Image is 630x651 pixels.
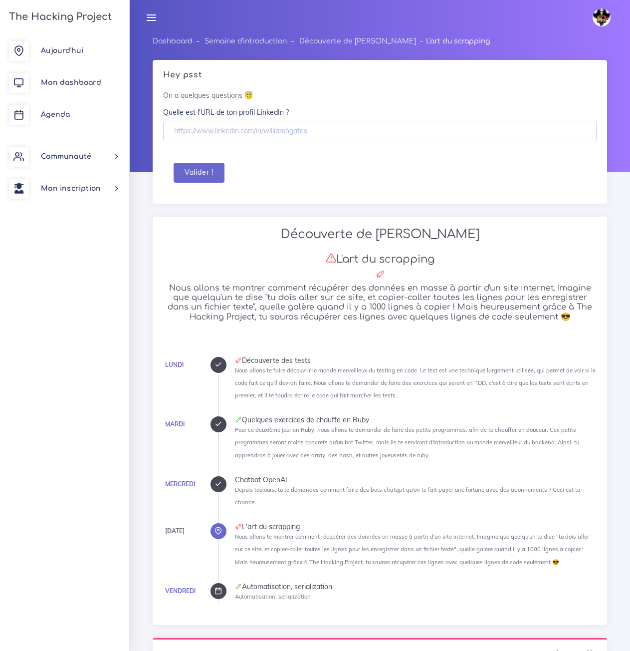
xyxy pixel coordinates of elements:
[174,163,224,183] button: Valider !
[235,583,597,590] div: Automatisation, serialization
[6,11,112,22] h3: The Hacking Project
[205,37,287,45] a: Semaine d'introduction
[235,476,597,483] div: Chatbot OpenAI
[299,37,416,45] a: Découverte de [PERSON_NAME]
[41,47,83,54] span: Aujourd'hui
[163,70,597,80] h5: Hey psst
[593,8,611,26] img: avatar
[165,526,185,537] div: [DATE]
[165,480,195,488] a: Mercredi
[165,587,196,595] a: Vendredi
[41,153,91,160] span: Communauté
[163,90,597,100] p: On a quelques questions 😇
[163,284,597,322] h5: Nous allons te montrer comment récupérer des données en masse à partir d'un site internet. Imagin...
[41,185,101,192] span: Mon inscription
[163,107,289,117] label: Quelle est l'URL de ton profil LinkedIn ?
[163,121,597,141] input: https://www.linkedin.com/in/williamhgates
[235,357,597,364] div: Découverte des tests
[165,420,185,428] a: Mardi
[235,416,597,423] div: Quelques exercices de chauffe en Ruby
[163,227,597,242] h2: Découverte de [PERSON_NAME]
[416,35,490,47] li: L'art du scrapping
[235,533,589,565] small: Nous allons te montrer comment récupérer des données en masse à partir d'un site internet. Imagin...
[41,111,70,118] span: Agenda
[41,79,101,86] span: Mon dashboard
[235,367,596,399] small: Nous allons te faire découvrir le monde merveilleux du testing en code. Le test est une technique...
[153,37,193,45] a: Dashboard
[235,426,579,458] small: Pour ce deuxième jour en Ruby, nous allons te demander de faire des petits programmes, afin de te...
[235,593,311,600] small: Automatisation, serialization
[163,253,597,266] h3: L'art du scrapping
[235,486,581,506] small: Depuis toujours, tu te demandes comment faire des bots chatgpt qu'on te fait payer une fortune av...
[235,523,597,530] div: L'art du scrapping
[165,361,184,368] a: Lundi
